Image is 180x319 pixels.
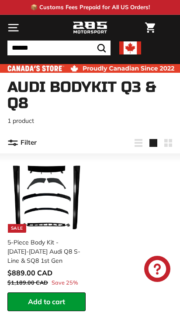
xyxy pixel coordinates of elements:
div: Sale [8,224,26,233]
p: 📦 Customs Fees Prepaid for All US Orders! [31,3,150,12]
span: $1,189.00 CAD [7,279,48,286]
button: Add to cart [7,292,86,311]
inbox-online-store-chat: Shopify online store chat [142,256,173,284]
button: Filter [7,132,37,153]
img: Logo_285_Motorsport_areodynamics_components [73,20,107,35]
div: 5-Piece Body Kit - [DATE]-[DATE] Audi Q8 S-Line & SQ8 1st Gen [7,238,80,265]
a: Cart [141,15,159,40]
span: Add to cart [28,297,65,306]
input: Search [7,41,111,55]
a: Sale 5-Piece Body Kit - [DATE]-[DATE] Audi Q8 S-Line & SQ8 1st Gen Save 25% [7,158,86,292]
p: 1 product [7,116,173,126]
span: $889.00 CAD [7,268,52,277]
span: Save 25% [52,278,78,287]
h1: Audi Bodykit Q3 & Q8 [7,79,173,112]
